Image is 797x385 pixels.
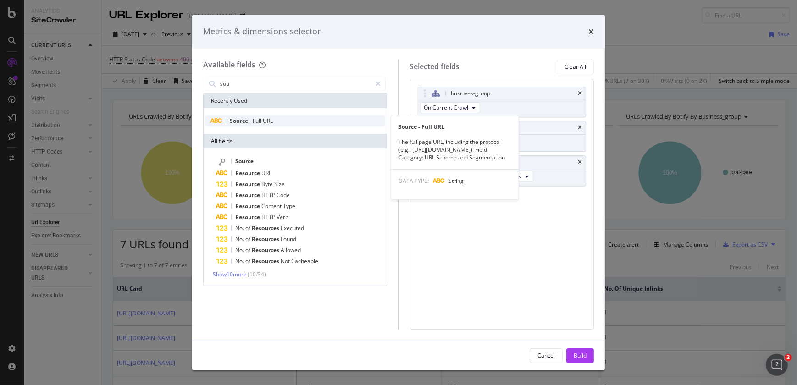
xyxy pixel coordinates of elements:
[291,257,318,265] span: Cacheable
[235,224,245,232] span: No.
[245,224,252,232] span: of
[245,246,252,254] span: of
[235,235,245,243] span: No.
[245,235,252,243] span: of
[281,224,304,232] span: Executed
[557,60,594,74] button: Clear All
[235,157,254,165] span: Source
[578,125,582,131] div: times
[391,138,519,161] div: The full page URL, including the protocol (e.g., [URL][DOMAIN_NAME]). Field Category: URL Scheme ...
[203,60,255,70] div: Available fields
[235,257,245,265] span: No.
[566,348,594,363] button: Build
[235,180,261,188] span: Resource
[235,169,261,177] span: Resource
[451,89,491,98] div: business-group
[588,26,594,38] div: times
[277,191,290,199] span: Code
[277,213,288,221] span: Verb
[203,26,321,38] div: Metrics & dimensions selector
[578,91,582,96] div: times
[424,104,469,111] span: On Current Crawl
[252,257,281,265] span: Resources
[252,246,281,254] span: Resources
[391,123,519,131] div: Source - Full URL
[204,134,387,148] div: All fields
[263,117,273,125] span: URL
[418,87,587,117] div: business-grouptimesOn Current Crawl
[261,180,274,188] span: Byte
[281,246,301,254] span: Allowed
[248,270,266,278] span: ( 10 / 34 )
[578,159,582,165] div: times
[283,202,295,210] span: Type
[261,191,277,199] span: HTTP
[261,213,277,221] span: HTTP
[530,348,563,363] button: Cancel
[204,93,387,108] div: Recently Used
[410,61,460,72] div: Selected fields
[235,213,261,221] span: Resource
[235,202,261,210] span: Resource
[785,354,792,361] span: 2
[213,270,247,278] span: Show 10 more
[249,117,253,125] span: -
[420,102,480,113] button: On Current Crawl
[766,354,788,376] iframe: Intercom live chat
[230,117,249,125] span: Source
[448,177,464,185] span: String
[252,224,281,232] span: Resources
[281,235,296,243] span: Found
[565,63,586,71] div: Clear All
[245,257,252,265] span: of
[253,117,263,125] span: Full
[235,246,245,254] span: No.
[574,352,587,359] div: Build
[192,15,605,370] div: modal
[537,352,555,359] div: Cancel
[235,191,261,199] span: Resource
[252,235,281,243] span: Resources
[261,202,283,210] span: Content
[274,180,285,188] span: Size
[219,77,372,91] input: Search by field name
[261,169,271,177] span: URL
[398,177,429,185] span: DATA TYPE:
[281,257,291,265] span: Not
